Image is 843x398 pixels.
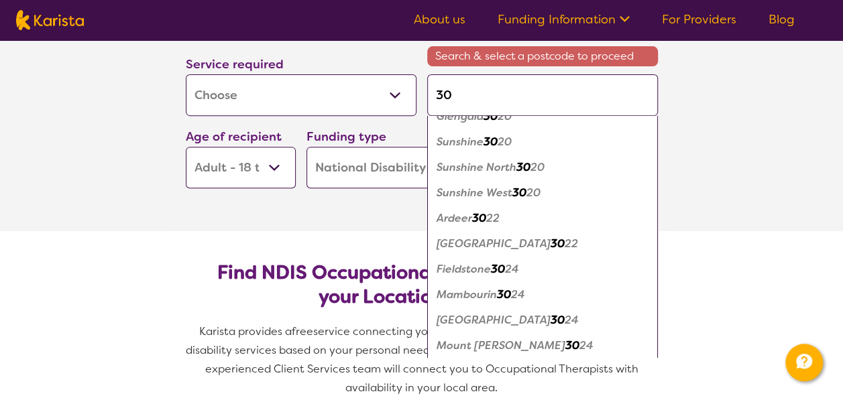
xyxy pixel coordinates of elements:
em: [GEOGRAPHIC_DATA] [437,313,551,327]
label: Age of recipient [186,129,282,145]
em: 20 [498,109,512,123]
em: 24 [511,287,525,302]
label: Funding type [306,129,386,145]
em: 24 [505,262,519,276]
button: Channel Menu [785,344,823,381]
em: 30 [512,186,526,200]
em: Glengala [437,109,484,123]
em: 24 [579,338,594,352]
a: Blog [769,11,795,27]
em: Mambourin [437,287,497,302]
em: 30 [491,262,505,276]
em: [GEOGRAPHIC_DATA] [437,237,551,251]
div: Mambourin 3024 [434,282,651,308]
em: 22 [565,237,578,251]
em: 22 [486,211,500,225]
em: 30 [484,109,498,123]
em: 30 [472,211,486,225]
em: Ardeer [437,211,472,225]
em: Mount [PERSON_NAME] [437,338,565,352]
em: Fieldstone [437,262,491,276]
input: Type [427,74,658,116]
label: Service required [186,56,284,72]
em: 24 [565,313,579,327]
div: Sunshine North 3020 [434,155,651,180]
img: Karista logo [16,10,84,30]
em: 30 [551,313,565,327]
h2: Find NDIS Occupational Therapists based on your Location & Needs [196,261,647,309]
span: free [292,324,313,338]
em: 20 [526,186,541,200]
div: Glengala 3020 [434,104,651,129]
a: Funding Information [498,11,630,27]
div: Sunshine 3020 [434,129,651,155]
em: 20 [530,160,545,174]
span: Search & select a postcode to proceed [427,46,658,66]
em: 30 [551,237,565,251]
div: Ardeer 3022 [434,206,651,231]
em: Sunshine [437,135,484,149]
div: Mount Cottrell 3024 [434,333,651,358]
em: 30 [497,287,511,302]
span: Karista provides a [199,324,292,338]
div: Manor Lakes 3024 [434,308,651,333]
a: For Providers [662,11,736,27]
em: 30 [516,160,530,174]
em: Sunshine West [437,186,512,200]
em: 30 [484,135,498,149]
em: 20 [498,135,512,149]
div: Deer Park East 3022 [434,231,651,257]
span: service connecting you with Occupational Therapists and other disability services based on your p... [186,324,661,395]
div: Sunshine West 3020 [434,180,651,206]
em: Sunshine North [437,160,516,174]
em: 30 [565,338,579,352]
div: Fieldstone 3024 [434,257,651,282]
a: About us [414,11,465,27]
